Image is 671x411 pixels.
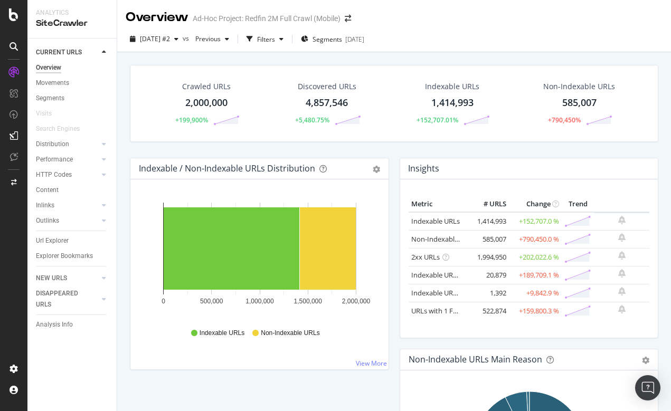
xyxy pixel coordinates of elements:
[509,230,562,248] td: +790,450.0 %
[467,284,509,302] td: 1,392
[467,212,509,231] td: 1,414,993
[36,319,73,330] div: Analysis Info
[467,302,509,320] td: 522,874
[635,375,660,400] div: Open Intercom Messenger
[162,298,165,305] text: 0
[36,154,73,165] div: Performance
[36,62,61,73] div: Overview
[373,166,380,173] div: gear
[409,354,542,365] div: Non-Indexable URLs Main Reason
[562,96,597,110] div: 585,007
[411,252,440,262] a: 2xx URLs
[245,298,274,305] text: 1,000,000
[618,287,626,295] div: bell-plus
[294,298,323,305] text: 1,500,000
[36,47,82,58] div: CURRENT URLS
[257,35,275,44] div: Filters
[36,139,99,150] a: Distribution
[36,185,59,196] div: Content
[36,123,90,135] a: Search Engines
[185,96,228,110] div: 2,000,000
[345,35,364,44] div: [DATE]
[356,359,387,368] a: View More
[36,215,99,226] a: Outlinks
[139,163,315,174] div: Indexable / Non-Indexable URLs Distribution
[261,329,319,338] span: Non-Indexable URLs
[431,96,474,110] div: 1,414,993
[139,196,380,319] svg: A chart.
[36,200,99,211] a: Inlinks
[295,116,329,125] div: +5,480.75%
[467,230,509,248] td: 585,007
[36,235,109,246] a: Url Explorer
[618,305,626,313] div: bell-plus
[425,81,479,92] div: Indexable URLs
[618,233,626,242] div: bell-plus
[548,116,581,125] div: +790,450%
[36,108,52,119] div: Visits
[297,31,368,47] button: Segments[DATE]
[36,169,99,180] a: HTTP Codes
[140,34,170,43] span: 2025 Aug. 22nd #2
[467,248,509,266] td: 1,994,950
[509,212,562,231] td: +152,707.0 %
[618,269,626,278] div: bell-plus
[36,8,108,17] div: Analytics
[36,251,109,262] a: Explorer Bookmarks
[36,235,69,246] div: Url Explorer
[509,284,562,302] td: +9,842.9 %
[193,13,341,24] div: Ad-Hoc Project: Redfin 2M Full Crawl (Mobile)
[36,273,99,284] a: NEW URLS
[36,154,99,165] a: Performance
[36,62,109,73] a: Overview
[411,270,499,280] a: Indexable URLs with Bad H1
[562,196,594,212] th: Trend
[345,15,351,22] div: arrow-right-arrow-left
[411,216,460,226] a: Indexable URLs
[126,8,188,26] div: Overview
[36,108,62,119] a: Visits
[408,161,439,176] h4: Insights
[409,196,467,212] th: Metric
[36,288,99,310] a: DISAPPEARED URLS
[182,81,231,92] div: Crawled URLs
[36,47,99,58] a: CURRENT URLS
[191,31,233,47] button: Previous
[411,288,526,298] a: Indexable URLs with Bad Description
[509,196,562,212] th: Change
[642,357,649,364] div: gear
[36,169,72,180] div: HTTP Codes
[36,185,109,196] a: Content
[191,34,221,43] span: Previous
[126,31,183,47] button: [DATE] #2
[36,319,109,330] a: Analysis Info
[36,78,69,89] div: Movements
[36,288,89,310] div: DISAPPEARED URLS
[543,81,615,92] div: Non-Indexable URLs
[242,31,288,47] button: Filters
[36,200,54,211] div: Inlinks
[618,216,626,224] div: bell-plus
[36,17,108,30] div: SiteCrawler
[36,78,109,89] a: Movements
[467,196,509,212] th: # URLS
[36,251,93,262] div: Explorer Bookmarks
[313,35,342,44] span: Segments
[36,123,80,135] div: Search Engines
[411,234,476,244] a: Non-Indexable URLs
[200,329,244,338] span: Indexable URLs
[36,139,69,150] div: Distribution
[36,215,59,226] div: Outlinks
[183,34,191,43] span: vs
[509,266,562,284] td: +189,709.1 %
[36,93,109,104] a: Segments
[306,96,348,110] div: 4,857,546
[36,273,67,284] div: NEW URLS
[509,302,562,320] td: +159,800.3 %
[467,266,509,284] td: 20,879
[342,298,371,305] text: 2,000,000
[175,116,208,125] div: +199,900%
[618,251,626,260] div: bell-plus
[417,116,458,125] div: +152,707.01%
